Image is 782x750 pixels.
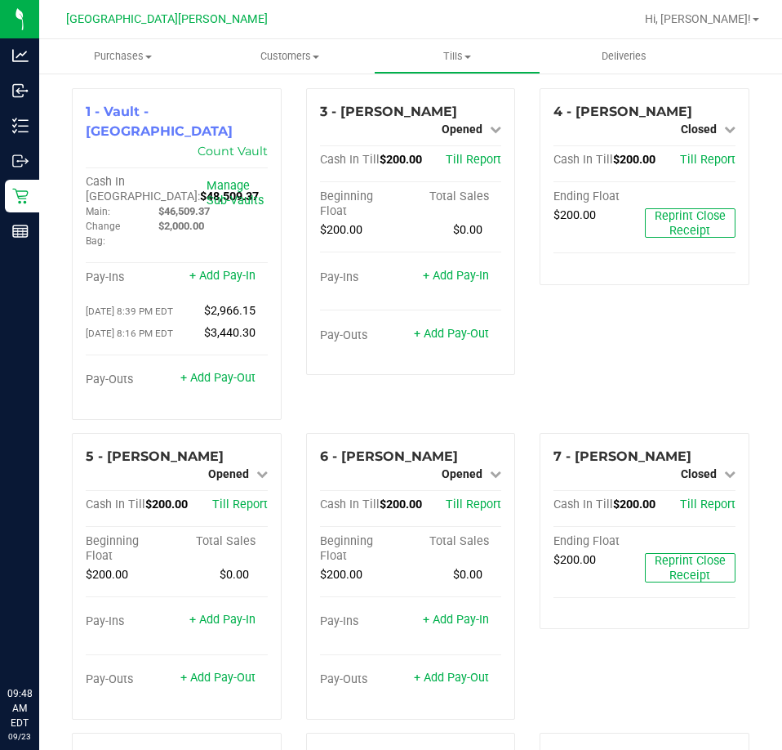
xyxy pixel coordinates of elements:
span: Customers [207,49,373,64]
a: Till Report [446,498,501,511]
span: $200.00 [86,568,128,582]
inline-svg: Inbound [12,83,29,99]
span: $0.00 [220,568,249,582]
span: Closed [681,467,717,480]
a: Purchases [39,39,207,74]
span: [DATE] 8:16 PM EDT [86,328,173,339]
span: 7 - [PERSON_NAME] [553,449,691,464]
div: Beginning Float [320,534,411,564]
a: Customers [207,39,374,74]
div: Pay-Outs [86,373,176,387]
a: Till Report [680,498,735,511]
span: $0.00 [453,223,482,237]
span: Hi, [PERSON_NAME]! [645,12,751,25]
span: 5 - [PERSON_NAME] [86,449,224,464]
span: Opened [208,467,249,480]
a: Till Report [212,498,268,511]
a: Tills [374,39,541,74]
div: Pay-Outs [320,672,411,687]
span: $200.00 [145,498,188,511]
div: Beginning Float [320,190,411,219]
span: $2,000.00 [158,220,204,232]
a: Deliveries [540,39,708,74]
span: $200.00 [380,153,422,167]
span: Cash In Till [553,498,613,511]
div: Total Sales [176,534,267,549]
span: Opened [442,467,482,480]
div: Beginning Float [86,534,176,564]
div: Pay-Outs [320,328,411,343]
inline-svg: Outbound [12,153,29,169]
span: $200.00 [613,153,655,167]
span: $200.00 [553,208,596,222]
p: 09/23 [7,730,32,743]
span: Closed [681,123,717,136]
a: + Add Pay-Out [414,327,489,341]
span: $3,440.30 [204,326,255,340]
span: $48,509.37 [200,190,259,203]
span: $200.00 [380,498,422,511]
div: Pay-Outs [86,672,176,687]
div: Ending Float [553,534,644,549]
a: + Add Pay-Out [414,671,489,685]
a: Count Vault [198,144,268,158]
inline-svg: Analytics [12,47,29,64]
span: Reprint Close Receipt [655,554,726,583]
span: Opened [442,123,482,136]
span: $46,509.37 [158,205,210,217]
div: Total Sales [411,190,501,204]
span: Cash In Till [553,153,613,167]
a: + Add Pay-In [423,613,489,627]
a: + Add Pay-In [423,269,489,283]
p: 09:48 AM EDT [7,686,32,730]
span: [GEOGRAPHIC_DATA][PERSON_NAME] [66,12,268,26]
span: Main: [86,206,110,217]
a: + Add Pay-In [189,269,255,283]
div: Pay-Ins [320,270,411,285]
span: 3 - [PERSON_NAME] [320,104,457,119]
span: 4 - [PERSON_NAME] [553,104,692,119]
a: Manage Sub-Vaults [207,179,264,208]
button: Reprint Close Receipt [645,208,735,238]
span: Cash In Till [320,153,380,167]
span: Cash In [GEOGRAPHIC_DATA]: [86,175,200,203]
button: Reprint Close Receipt [645,553,735,583]
span: Cash In Till [86,498,145,511]
a: + Add Pay-Out [180,371,255,385]
span: 6 - [PERSON_NAME] [320,449,458,464]
span: $200.00 [320,223,362,237]
span: 1 - Vault - [GEOGRAPHIC_DATA] [86,104,233,139]
span: $200.00 [553,553,596,567]
a: + Add Pay-In [189,613,255,627]
iframe: Resource center [16,619,65,668]
div: Pay-Ins [86,270,176,285]
span: Reprint Close Receipt [655,209,726,238]
span: Change Bag: [86,221,120,247]
span: Purchases [39,49,207,64]
div: Pay-Ins [320,614,411,629]
span: $200.00 [613,498,655,511]
a: + Add Pay-Out [180,671,255,685]
a: Till Report [446,153,501,167]
span: $2,966.15 [204,304,255,318]
span: [DATE] 8:39 PM EDT [86,306,173,317]
span: Tills [375,49,540,64]
div: Pay-Ins [86,614,176,629]
a: Till Report [680,153,735,167]
div: Ending Float [553,190,644,204]
inline-svg: Reports [12,223,29,239]
inline-svg: Inventory [12,118,29,134]
span: Cash In Till [320,498,380,511]
inline-svg: Retail [12,188,29,204]
div: Total Sales [411,534,501,549]
span: $200.00 [320,568,362,582]
span: $0.00 [453,568,482,582]
span: Deliveries [580,49,669,64]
